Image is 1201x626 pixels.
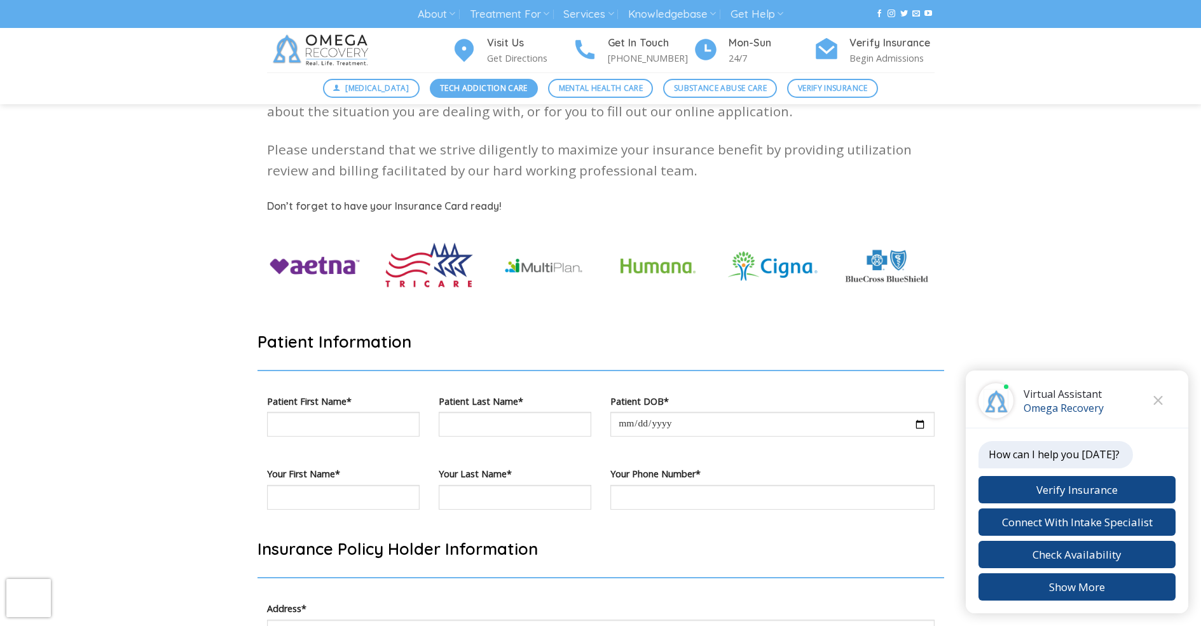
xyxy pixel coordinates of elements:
h4: Verify Insurance [849,35,935,51]
a: Follow on YouTube [924,10,932,18]
label: Your Last Name* [439,466,591,481]
span: Substance Abuse Care [674,82,767,94]
a: Follow on Twitter [900,10,908,18]
label: Address* [267,601,935,616]
a: Services [563,3,614,26]
p: Get Directions [487,51,572,65]
a: Mental Health Care [548,79,653,98]
a: Substance Abuse Care [663,79,777,98]
h4: Mon-Sun [729,35,814,51]
h4: Visit Us [487,35,572,51]
a: Knowledgebase [628,3,716,26]
a: Verify Insurance Begin Admissions [814,35,935,66]
h4: Get In Touch [608,35,693,51]
a: About [418,3,455,26]
span: Verify Insurance [798,82,868,94]
span: [MEDICAL_DATA] [345,82,409,94]
label: Patient First Name* [267,394,420,409]
a: Get Help [731,3,783,26]
a: Verify Insurance [787,79,878,98]
a: [MEDICAL_DATA] [323,79,420,98]
img: Omega Recovery [267,28,378,72]
p: 24/7 [729,51,814,65]
a: Send us an email [912,10,920,18]
a: Follow on Facebook [875,10,883,18]
span: Mental Health Care [559,82,643,94]
p: Please understand that we strive diligently to maximize your insurance benefit by providing utili... [267,139,935,182]
span: Tech Addiction Care [440,82,528,94]
a: Treatment For [470,3,549,26]
a: Follow on Instagram [888,10,895,18]
p: Begin Admissions [849,51,935,65]
a: Tech Addiction Care [430,79,539,98]
a: Visit Us Get Directions [451,35,572,66]
label: Patient DOB* [610,394,935,409]
h2: Insurance Policy Holder Information [257,538,944,559]
label: Your First Name* [267,466,420,481]
h5: Don’t forget to have your Insurance Card ready! [267,198,935,215]
label: Patient Last Name* [439,394,591,409]
label: Your Phone Number* [610,466,935,481]
p: [PHONE_NUMBER] [608,51,693,65]
h2: Patient Information [257,331,944,352]
a: Get In Touch [PHONE_NUMBER] [572,35,693,66]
